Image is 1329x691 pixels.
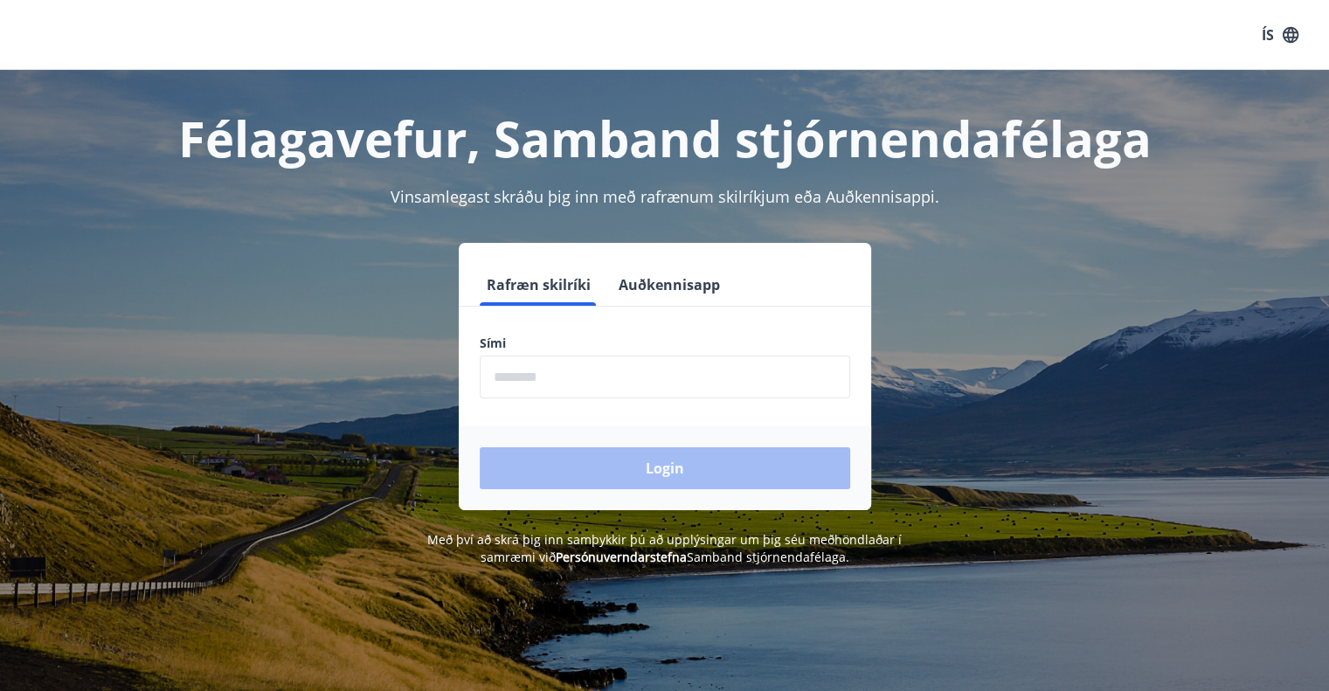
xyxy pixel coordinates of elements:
[556,549,687,565] a: Persónuverndarstefna
[57,105,1273,171] h1: Félagavefur, Samband stjórnendafélaga
[391,186,939,207] span: Vinsamlegast skráðu þig inn með rafrænum skilríkjum eða Auðkennisappi.
[480,264,598,306] button: Rafræn skilríki
[480,335,850,352] label: Sími
[612,264,727,306] button: Auðkennisapp
[1252,19,1308,51] button: ÍS
[427,531,902,565] span: Með því að skrá þig inn samþykkir þú að upplýsingar um þig séu meðhöndlaðar í samræmi við Samband...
